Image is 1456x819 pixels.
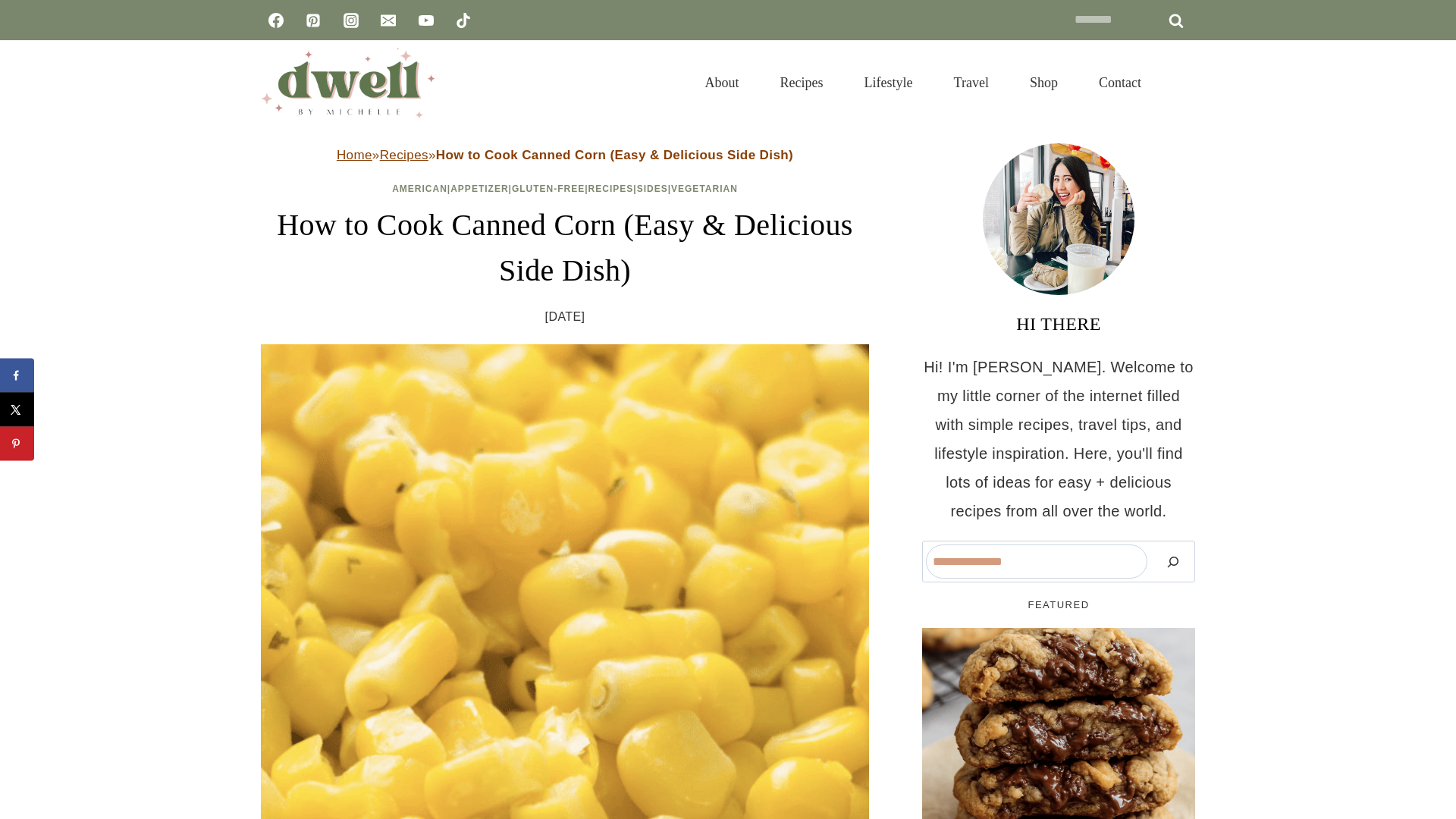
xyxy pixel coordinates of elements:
[261,48,435,118] img: DWELL by michelle
[436,148,793,162] strong: How to Cook Canned Corn (Easy & Delicious Side Dish)
[1155,544,1191,579] button: Search
[934,56,1009,109] a: Travel
[337,148,372,162] a: Home
[588,184,634,194] a: Recipes
[380,148,428,162] a: Recipes
[392,184,738,194] span: | | | | |
[685,56,760,109] a: About
[373,5,403,36] a: Email
[298,5,328,36] a: Pinterest
[512,184,585,194] a: Gluten-Free
[1169,70,1195,96] button: View Search Form
[411,5,441,36] a: YouTube
[1009,56,1078,109] a: Shop
[637,184,668,194] a: Sides
[545,306,585,328] time: [DATE]
[336,5,366,36] a: Instagram
[922,353,1195,526] p: Hi! I'm [PERSON_NAME]. Welcome to my little corner of the internet filled with simple recipes, tr...
[392,184,447,194] a: American
[448,5,479,36] a: TikTok
[261,202,869,293] h1: How to Cook Canned Corn (Easy & Delicious Side Dish)
[922,310,1195,337] h3: HI THERE
[1078,56,1162,109] a: Contact
[760,56,844,109] a: Recipes
[337,148,793,162] span: » »
[450,184,508,194] a: Appetizer
[922,598,1195,613] h5: FEATURED
[844,56,934,109] a: Lifestyle
[261,5,291,36] a: Facebook
[671,184,738,194] a: Vegetarian
[685,56,1162,109] nav: Primary Navigation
